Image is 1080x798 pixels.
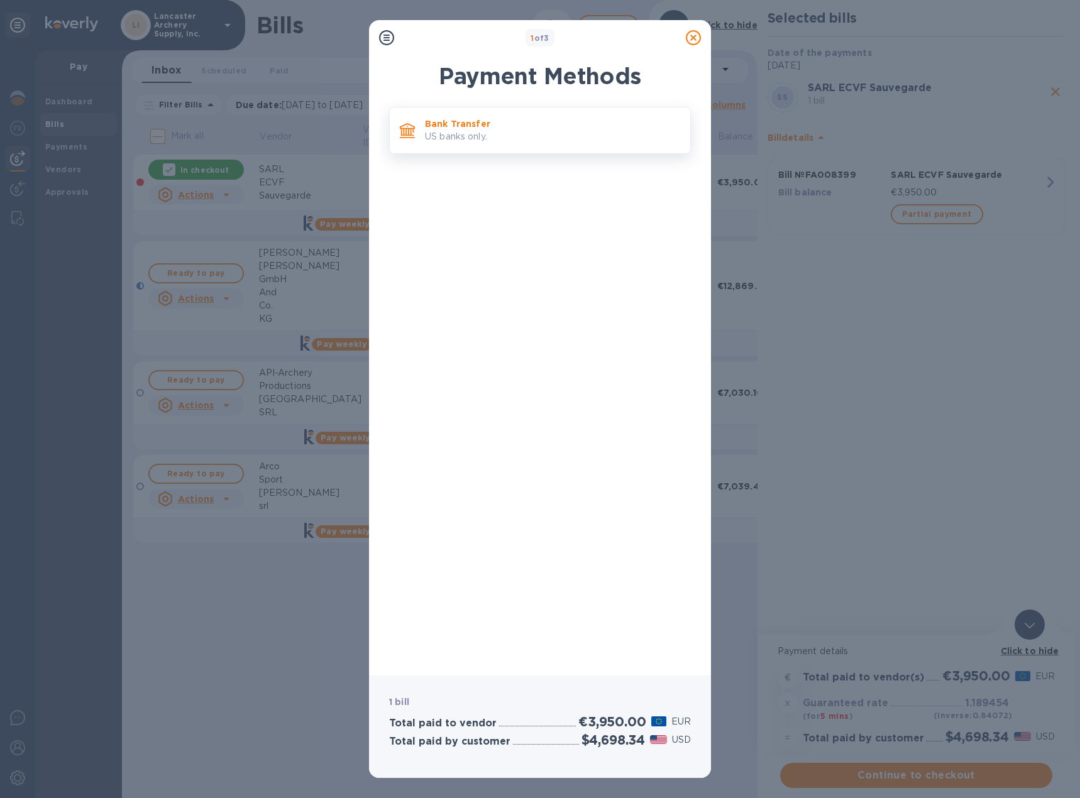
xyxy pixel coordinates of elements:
[531,33,534,43] span: 1
[671,715,691,728] p: EUR
[425,118,680,130] p: Bank Transfer
[581,732,645,748] h2: $4,698.34
[531,33,549,43] b: of 3
[672,733,691,746] p: USD
[389,697,409,707] b: 1 bill
[389,736,510,748] h3: Total paid by customer
[650,735,667,744] img: USD
[425,130,680,143] p: US banks only.
[389,63,691,89] h1: Payment Methods
[389,718,497,730] h3: Total paid to vendor
[578,714,646,730] h2: €3,950.00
